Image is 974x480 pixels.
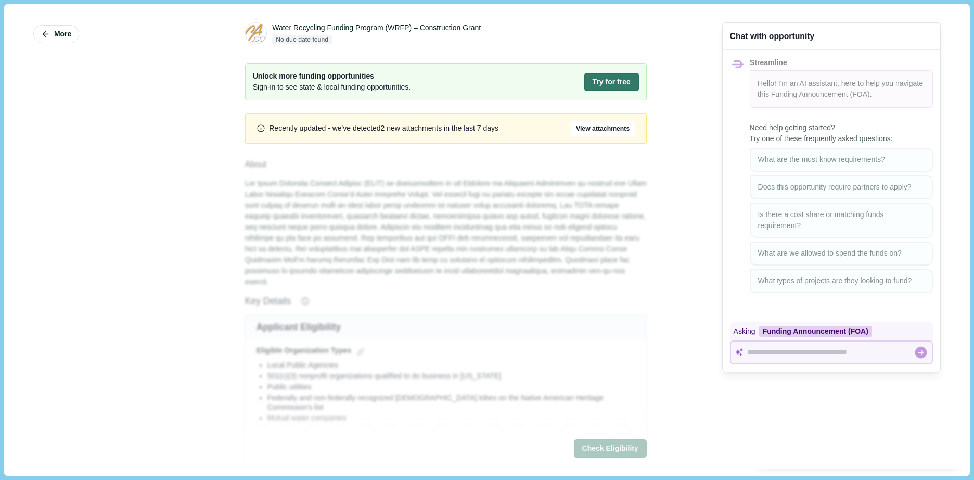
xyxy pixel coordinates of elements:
span: Hello! I'm an AI assistant, here to help you navigate this . [758,79,923,98]
div: Asking [730,322,933,340]
div: Funding Announcement (FOA) [759,326,872,337]
div: Recently updated - we've detected 2 new attachments in the last 7 days [269,123,498,134]
span: More [54,30,71,39]
div: Water Recycling Funding Program (WRFP) – Construction Grant [272,22,481,33]
button: Check Eligibility [574,439,647,458]
div: Chat with opportunity [730,30,815,42]
button: Try for free [584,73,639,91]
button: More [33,25,79,43]
span: Sign-in to see state & local funding opportunities. [253,82,411,93]
button: View attachments [570,121,635,136]
img: ca.gov.png [246,23,266,44]
span: Need help getting started? Try one of these frequently asked questions: [750,122,933,144]
span: Streamline [750,58,787,67]
span: Unlock more funding opportunities [253,71,411,82]
span: Funding Announcement (FOA) [771,90,870,98]
span: No due date found [272,35,332,45]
